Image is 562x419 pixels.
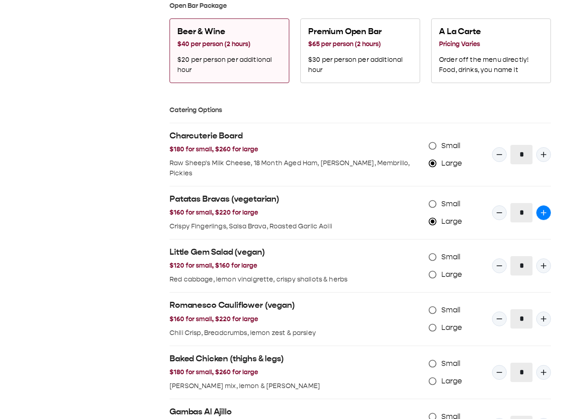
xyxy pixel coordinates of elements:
span: Large [441,376,462,387]
p: Order off the menu directly! Food, drinks, you name it [439,55,543,75]
span: Large [441,322,462,333]
div: Select one [170,18,551,83]
h3: $160 for small, $220 for large [170,208,421,218]
span: Small [441,305,461,316]
div: Quantity Input [492,355,551,390]
h2: Little Gem Salad (vegan) [170,247,421,258]
h2: Patatas Bravas (vegetarian) [170,194,421,205]
h3: Pricing Varies [439,39,543,49]
div: Quantity Input [492,248,551,283]
h3: Open Bar Package [170,1,551,11]
p: Crispy Fingerlings, Salsa Brava, Roasted Garlic Aoili [170,221,421,232]
span: Small [441,251,461,263]
div: Quantity Input [492,195,551,230]
h3: $160 for small, $220 for large [170,314,421,324]
p: Chili Crisp, Breadcrumbs, lemon zest & parsley [170,328,421,338]
h2: A La Carte [439,26,543,37]
p: $30 per person per additional hour [308,55,412,75]
button: Premium Open Bar [300,18,420,83]
span: Small [441,358,461,369]
h3: Catering Options [170,105,551,115]
p: $20 per person per additional hour [177,55,281,75]
h3: $120 for small, $160 for large [170,261,421,271]
span: Large [441,269,462,280]
h2: Beer & Wine [177,26,281,37]
h2: Charcuterie Board [170,131,421,142]
h2: Gambas Al Ajillo [170,407,421,418]
h3: $65 per person (2 hours) [308,39,412,49]
h2: Baked Chicken (thighs & legs) [170,353,421,365]
div: Quantity Input [492,301,551,336]
span: Small [441,198,461,209]
span: Large [441,158,462,169]
div: Quantity Input [492,137,551,172]
h3: $40 per person (2 hours) [177,39,281,49]
button: A La Carte [431,18,551,83]
h3: $180 for small, $260 for large [170,144,421,155]
span: Large [441,216,462,227]
p: Red cabbage, lemon vinaigrette, crispy shallots & herbs [170,275,421,285]
span: Small [441,140,461,151]
h2: Romanesco Cauliflower (vegan) [170,300,421,311]
p: Raw Sheep's Milk Cheese, 18 Month Aged Ham, [PERSON_NAME], Membrillo, Pickles [170,158,421,179]
button: Beer & Wine [170,18,289,83]
p: [PERSON_NAME] mix, lemon & [PERSON_NAME] [170,381,421,391]
h2: Premium Open Bar [308,26,412,37]
h3: $180 for small, $260 for large [170,367,421,377]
